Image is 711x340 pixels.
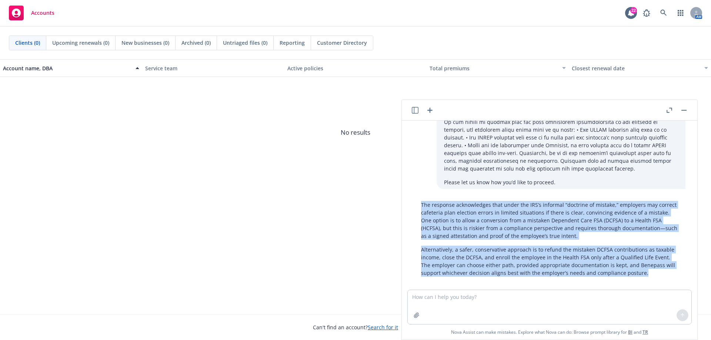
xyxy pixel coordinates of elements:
[421,246,678,277] p: Alternatively, a safer, conservative approach is to refund the mistaken DCFSA contributions as ta...
[444,178,678,186] p: Please let us know how you’d like to proceed.
[639,6,654,20] a: Report a Bug
[630,7,637,14] div: 22
[31,10,54,16] span: Accounts
[3,64,131,72] div: Account name, DBA
[427,59,569,77] button: Total premiums
[313,323,398,331] span: Can't find an account?
[181,39,211,47] span: Archived (0)
[145,64,281,72] div: Service team
[642,329,648,335] a: TR
[52,39,109,47] span: Upcoming renewals (0)
[430,64,558,72] div: Total premiums
[6,3,57,23] a: Accounts
[280,39,305,47] span: Reporting
[121,39,169,47] span: New businesses (0)
[421,201,678,240] p: The response acknowledges that under the IRS’s informal “doctrine of mistake,” employers may corr...
[656,6,671,20] a: Search
[405,324,694,340] span: Nova Assist can make mistakes. Explore what Nova can do: Browse prompt library for and
[287,64,424,72] div: Active policies
[142,59,284,77] button: Service team
[15,39,40,47] span: Clients (0)
[569,59,711,77] button: Closest renewal date
[628,329,632,335] a: BI
[368,324,398,331] a: Search for it
[223,39,267,47] span: Untriaged files (0)
[284,59,427,77] button: Active policies
[317,39,367,47] span: Customer Directory
[572,64,700,72] div: Closest renewal date
[673,6,688,20] a: Switch app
